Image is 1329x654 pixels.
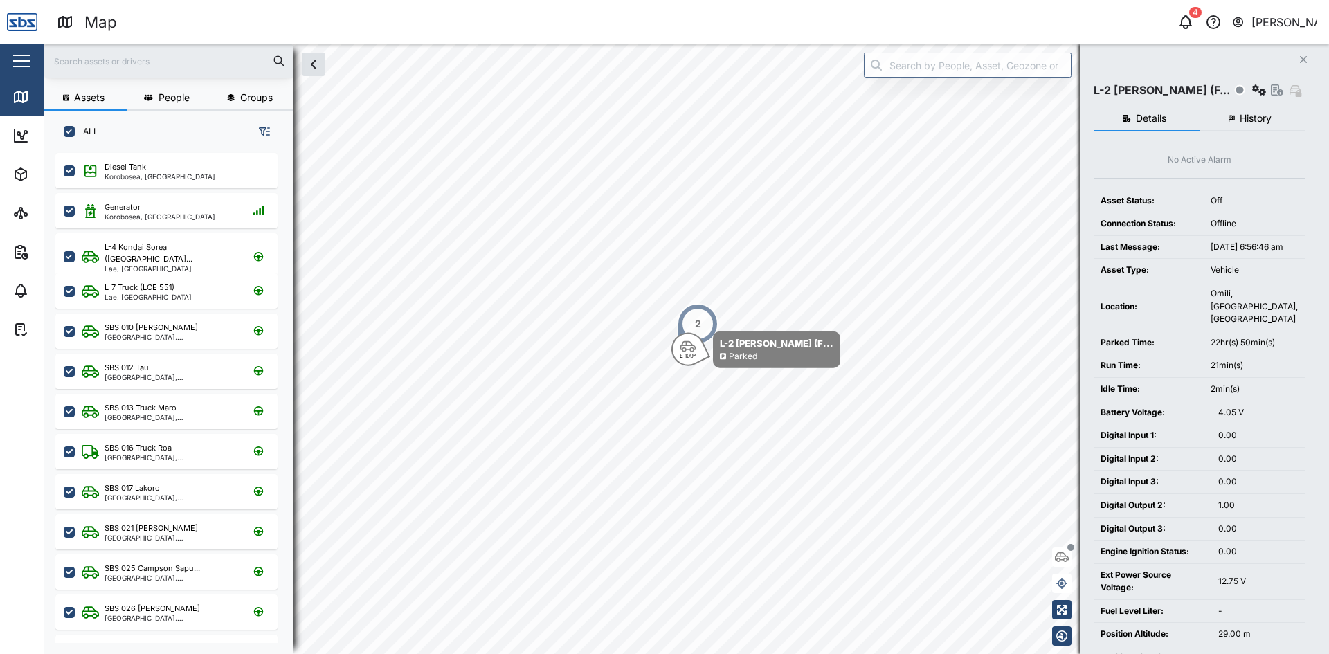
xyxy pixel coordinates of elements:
[1136,113,1166,123] span: Details
[1101,300,1197,314] div: Location:
[105,615,237,621] div: [GEOGRAPHIC_DATA], [GEOGRAPHIC_DATA]
[75,126,98,137] label: ALL
[1218,605,1298,618] div: -
[105,563,200,574] div: SBS 025 Campson Sapu...
[84,10,117,35] div: Map
[1101,217,1197,230] div: Connection Status:
[1101,605,1204,618] div: Fuel Level Liter:
[44,44,1329,654] canvas: Map
[105,442,172,454] div: SBS 016 Truck Roa
[1218,499,1298,512] div: 1.00
[1101,406,1204,419] div: Battery Voltage:
[105,362,149,374] div: SBS 012 Tau
[105,282,174,293] div: L-7 Truck (LCE 551)
[105,293,192,300] div: Lae, [GEOGRAPHIC_DATA]
[240,93,273,102] span: Groups
[105,213,215,220] div: Korobosea, [GEOGRAPHIC_DATA]
[36,322,74,337] div: Tasks
[1101,429,1204,442] div: Digital Input 1:
[1101,383,1197,396] div: Idle Time:
[1101,241,1197,254] div: Last Message:
[36,283,79,298] div: Alarms
[1211,359,1298,372] div: 21min(s)
[1251,14,1318,31] div: [PERSON_NAME]
[1211,336,1298,349] div: 22hr(s) 50min(s)
[1211,287,1298,326] div: Omili, [GEOGRAPHIC_DATA], [GEOGRAPHIC_DATA]
[159,93,190,102] span: People
[1211,264,1298,277] div: Vehicle
[1218,575,1298,588] div: 12.75 V
[105,534,237,541] div: [GEOGRAPHIC_DATA], [GEOGRAPHIC_DATA]
[1218,475,1298,489] div: 0.00
[105,201,141,213] div: Generator
[105,173,215,180] div: Korobosea, [GEOGRAPHIC_DATA]
[36,244,83,260] div: Reports
[105,161,146,173] div: Diesel Tank
[1218,523,1298,536] div: 0.00
[1101,499,1204,512] div: Digital Output 2:
[105,494,237,501] div: [GEOGRAPHIC_DATA], [GEOGRAPHIC_DATA]
[1168,154,1231,167] div: No Active Alarm
[680,353,696,358] div: E 109°
[36,89,67,105] div: Map
[105,322,198,334] div: SBS 010 [PERSON_NAME]
[105,242,237,265] div: L-4 Kondai Sorea ([GEOGRAPHIC_DATA]...
[1211,383,1298,396] div: 2min(s)
[1101,194,1197,208] div: Asset Status:
[1211,241,1298,254] div: [DATE] 6:56:46 am
[36,206,69,221] div: Sites
[671,331,840,368] div: Map marker
[1101,475,1204,489] div: Digital Input 3:
[1218,628,1298,641] div: 29.00 m
[105,402,177,414] div: SBS 013 Truck Maro
[1101,545,1204,558] div: Engine Ignition Status:
[105,454,237,461] div: [GEOGRAPHIC_DATA], [GEOGRAPHIC_DATA]
[1189,7,1202,18] div: 4
[677,303,718,345] div: Map marker
[1101,336,1197,349] div: Parked Time:
[105,414,237,421] div: [GEOGRAPHIC_DATA], [GEOGRAPHIC_DATA]
[36,128,98,143] div: Dashboard
[1101,359,1197,372] div: Run Time:
[1101,628,1204,641] div: Position Altitude:
[720,336,833,350] div: L-2 [PERSON_NAME] (F...
[105,523,198,534] div: SBS 021 [PERSON_NAME]
[105,574,237,581] div: [GEOGRAPHIC_DATA], [GEOGRAPHIC_DATA]
[1218,453,1298,466] div: 0.00
[1094,82,1230,99] div: L-2 [PERSON_NAME] (F...
[864,53,1072,78] input: Search by People, Asset, Geozone or Place
[1218,429,1298,442] div: 0.00
[105,482,160,494] div: SBS 017 Lakoro
[55,148,293,643] div: grid
[1218,406,1298,419] div: 4.05 V
[1211,194,1298,208] div: Off
[105,603,200,615] div: SBS 026 [PERSON_NAME]
[1101,453,1204,466] div: Digital Input 2:
[1240,113,1272,123] span: History
[1218,545,1298,558] div: 0.00
[105,374,237,381] div: [GEOGRAPHIC_DATA], [GEOGRAPHIC_DATA]
[36,167,79,182] div: Assets
[7,7,37,37] img: Main Logo
[729,350,757,363] div: Parked
[105,334,237,340] div: [GEOGRAPHIC_DATA], [GEOGRAPHIC_DATA]
[1211,217,1298,230] div: Offline
[1101,523,1204,536] div: Digital Output 3:
[1231,12,1318,32] button: [PERSON_NAME]
[1101,264,1197,277] div: Asset Type:
[105,265,237,272] div: Lae, [GEOGRAPHIC_DATA]
[74,93,105,102] span: Assets
[695,316,701,331] div: 2
[53,51,285,71] input: Search assets or drivers
[1101,569,1204,594] div: Ext Power Source Voltage:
